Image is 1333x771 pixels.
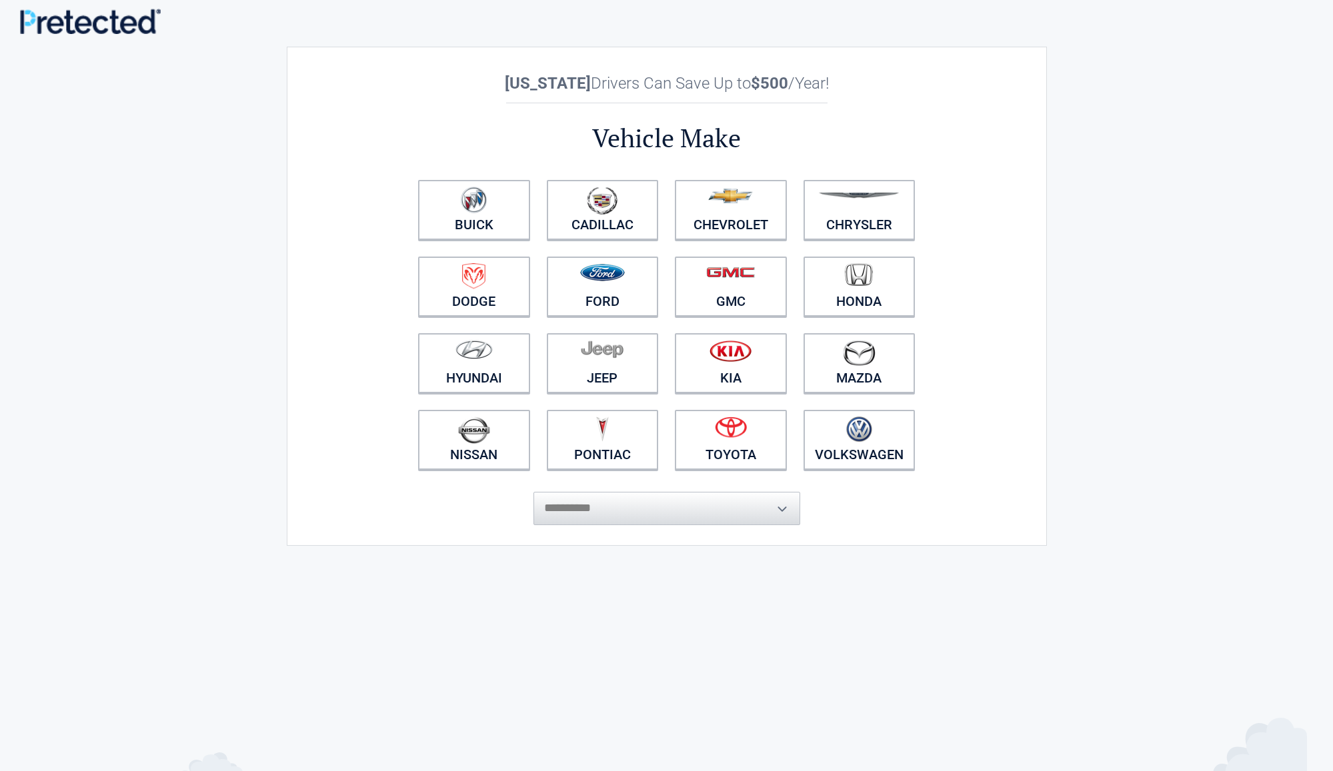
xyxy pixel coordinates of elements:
[751,74,788,93] b: $500
[418,180,530,240] a: Buick
[706,267,755,278] img: gmc
[818,193,900,199] img: chrysler
[804,410,916,470] a: Volkswagen
[804,333,916,393] a: Mazda
[547,257,659,317] a: Ford
[675,180,787,240] a: Chevrolet
[715,416,747,438] img: toyota
[675,257,787,317] a: GMC
[547,180,659,240] a: Cadillac
[20,9,161,34] img: Main Logo
[708,189,753,203] img: chevrolet
[846,416,872,442] img: volkswagen
[710,340,752,362] img: kia
[505,74,591,93] b: [US_STATE]
[455,340,493,359] img: hyundai
[410,121,924,155] h2: Vehicle Make
[675,333,787,393] a: Kia
[845,263,873,287] img: honda
[418,333,530,393] a: Hyundai
[462,263,485,289] img: dodge
[458,416,490,444] img: nissan
[418,410,530,470] a: Nissan
[461,187,487,213] img: buick
[547,333,659,393] a: Jeep
[595,416,609,442] img: pontiac
[580,264,625,281] img: ford
[581,340,623,359] img: jeep
[418,257,530,317] a: Dodge
[675,410,787,470] a: Toyota
[842,340,876,366] img: mazda
[547,410,659,470] a: Pontiac
[804,180,916,240] a: Chrysler
[587,187,617,215] img: cadillac
[804,257,916,317] a: Honda
[410,74,924,93] h2: Drivers Can Save Up to /Year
